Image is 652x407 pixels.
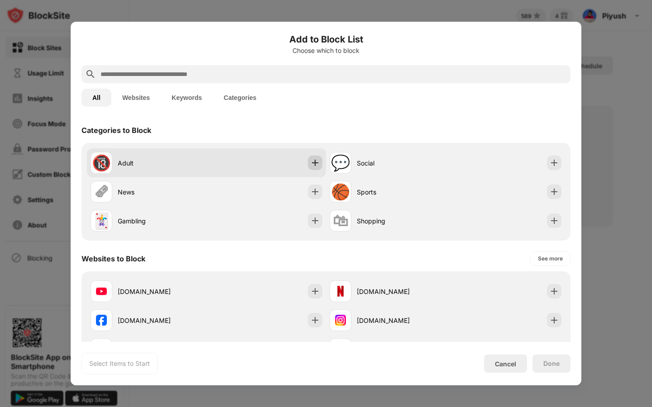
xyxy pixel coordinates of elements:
[94,183,109,201] div: 🗞
[213,89,267,107] button: Categories
[118,287,206,296] div: [DOMAIN_NAME]
[118,158,206,168] div: Adult
[333,212,348,230] div: 🛍
[335,286,346,297] img: favicons
[81,254,145,263] div: Websites to Block
[161,89,213,107] button: Keywords
[543,360,560,367] div: Done
[118,316,206,325] div: [DOMAIN_NAME]
[118,187,206,197] div: News
[357,316,446,325] div: [DOMAIN_NAME]
[357,187,446,197] div: Sports
[81,126,151,135] div: Categories to Block
[81,89,111,107] button: All
[335,315,346,326] img: favicons
[111,89,161,107] button: Websites
[331,183,350,201] div: 🏀
[331,154,350,172] div: 💬
[118,216,206,226] div: Gambling
[89,359,150,368] div: Select Items to Start
[96,315,107,326] img: favicons
[357,287,446,296] div: [DOMAIN_NAME]
[357,216,446,226] div: Shopping
[495,360,516,368] div: Cancel
[92,154,111,172] div: 🔞
[538,254,563,263] div: See more
[85,69,96,80] img: search.svg
[81,47,570,54] div: Choose which to block
[92,212,111,230] div: 🃏
[357,158,446,168] div: Social
[96,286,107,297] img: favicons
[81,33,570,46] h6: Add to Block List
